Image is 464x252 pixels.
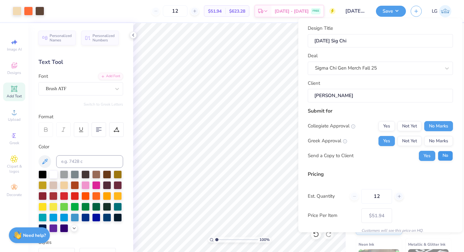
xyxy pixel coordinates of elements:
[39,113,124,120] div: Format
[208,8,222,15] span: $51.94
[39,58,123,66] div: Text Tool
[39,239,123,246] div: Styles
[432,8,437,15] span: LG
[259,237,270,243] span: 100 %
[438,151,453,161] button: No
[308,227,453,233] div: Customers will see this price on HQ.
[308,193,345,200] label: Est. Quantity
[424,136,453,146] button: No Marks
[39,73,48,80] label: Font
[408,241,445,248] span: Metallic & Glitter Ink
[92,34,115,42] span: Personalized Numbers
[308,137,347,144] div: Greek Approval
[439,5,451,17] img: Lexi Glaser
[50,34,72,42] span: Personalized Names
[3,164,25,174] span: Clipart & logos
[7,192,22,197] span: Decorate
[84,102,123,107] button: Switch to Greek Letters
[378,121,395,131] button: Yes
[340,5,371,17] input: Untitled Design
[308,212,357,219] label: Price Per Item
[424,121,453,131] button: No Marks
[7,70,21,75] span: Designs
[56,155,123,168] input: e.g. 7428 c
[308,89,453,102] input: e.g. Ethan Linker
[397,121,422,131] button: Not Yet
[359,241,374,248] span: Neon Ink
[8,117,21,122] span: Upload
[419,151,435,161] button: Yes
[9,140,19,145] span: Greek
[312,9,319,13] span: FREE
[378,136,395,146] button: Yes
[308,107,453,114] div: Submit for
[308,25,333,32] label: Design Title
[7,47,22,52] span: Image AI
[308,152,354,159] div: Send a Copy to Client
[308,122,355,130] div: Collegiate Approval
[23,232,46,238] strong: Need help?
[98,73,123,80] div: Add Font
[361,189,392,203] input: – –
[7,94,22,99] span: Add Text
[397,136,422,146] button: Not Yet
[308,79,320,87] label: Client
[39,143,123,151] div: Color
[275,8,309,15] span: [DATE] - [DATE]
[308,170,453,178] div: Pricing
[432,5,451,17] a: LG
[308,52,318,59] label: Deal
[163,5,187,17] input: – –
[229,8,245,15] span: $623.28
[376,6,406,17] button: Save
